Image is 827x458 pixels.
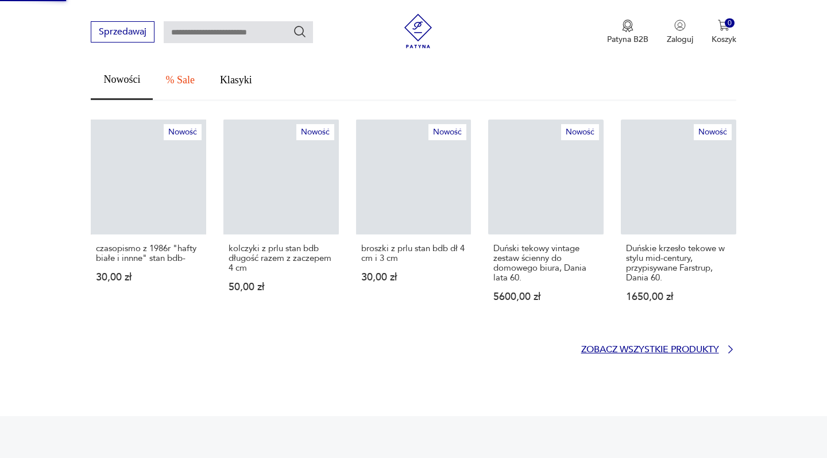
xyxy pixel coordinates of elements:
button: Szukaj [293,25,307,39]
span: Nowości [103,74,140,84]
button: Sprzedawaj [91,21,154,43]
button: Zaloguj [667,20,693,45]
a: Nowośćczasopismo z 1986r "hafty białe i innne" stan bdb-czasopismo z 1986r "hafty białe i innne" ... [91,120,206,325]
a: Ikona medaluPatyna B2B [607,20,648,45]
button: Patyna B2B [607,20,648,45]
img: Ikona koszyka [718,20,729,31]
p: Zaloguj [667,34,693,45]
p: Duński tekowy vintage zestaw ścienny do domowego biura, Dania lata 60. [493,244,598,283]
p: Zobacz wszystkie produkty [581,346,719,353]
p: broszki z prlu stan bdb dł 4 cm i 3 cm [361,244,466,263]
p: Duńskie krzesło tekowe w stylu mid-century, przypisywane Farstrup, Dania 60. [626,244,731,283]
p: Koszyk [712,34,736,45]
a: Nowośćbroszki z prlu stan bdb dł 4 cm i 3 cmbroszki z prlu stan bdb dł 4 cm i 3 cm30,00 zł [356,120,472,325]
a: Sprzedawaj [91,29,154,37]
img: Ikona medalu [622,20,633,32]
a: NowośćDuński tekowy vintage zestaw ścienny do domowego biura, Dania lata 60.Duński tekowy vintage... [488,120,604,325]
p: czasopismo z 1986r "hafty białe i innne" stan bdb- [96,244,201,263]
p: 50,00 zł [229,282,334,292]
span: % Sale [165,75,194,85]
p: Patyna B2B [607,34,648,45]
p: 1650,00 zł [626,292,731,302]
span: Klasyki [220,75,252,85]
p: kolczyki z prlu stan bdb długość razem z zaczepem 4 cm [229,244,334,273]
p: 30,00 zł [96,272,201,282]
a: Zobacz wszystkie produkty [581,344,736,355]
button: 0Koszyk [712,20,736,45]
p: 30,00 zł [361,272,466,282]
p: 5600,00 zł [493,292,598,302]
img: Patyna - sklep z meblami i dekoracjami vintage [401,14,435,48]
div: 0 [725,18,735,28]
a: NowośćDuńskie krzesło tekowe w stylu mid-century, przypisywane Farstrup, Dania 60.Duńskie krzesło... [621,120,736,325]
img: Ikonka użytkownika [674,20,686,31]
a: Nowośćkolczyki z prlu stan bdb długość razem z zaczepem 4 cmkolczyki z prlu stan bdb długość raze... [223,120,339,325]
